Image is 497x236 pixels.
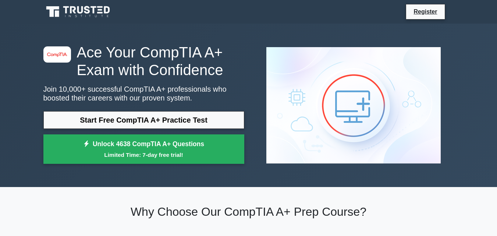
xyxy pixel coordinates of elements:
h2: Why Choose Our CompTIA A+ Prep Course? [43,205,454,219]
a: Unlock 4638 CompTIA A+ QuestionsLimited Time: 7-day free trial! [43,134,244,164]
p: Join 10,000+ successful CompTIA A+ professionals who boosted their careers with our proven system. [43,85,244,102]
small: Limited Time: 7-day free trial! [53,151,235,159]
h1: Ace Your CompTIA A+ Exam with Confidence [43,43,244,79]
a: Register [409,7,441,16]
img: CompTIA A+ Preview [260,41,447,169]
a: Start Free CompTIA A+ Practice Test [43,111,244,129]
